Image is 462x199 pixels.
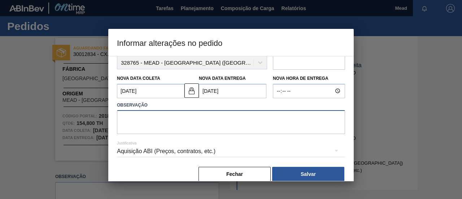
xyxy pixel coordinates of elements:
[184,83,199,98] button: locked
[117,84,184,98] input: dd/mm/yyyy
[108,29,354,56] h3: Informar alterações no pedido
[187,86,196,95] img: locked
[272,167,344,181] button: Salvar
[117,76,160,81] label: Nova Data Coleta
[117,141,345,161] div: Aquisição ABI (Preços, contratos, etc.)
[273,73,345,84] label: Nova Hora de Entrega
[199,84,266,98] input: dd/mm/yyyy
[117,100,345,111] label: Observação
[199,76,246,81] label: Nova Data Entrega
[199,167,271,181] button: Fechar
